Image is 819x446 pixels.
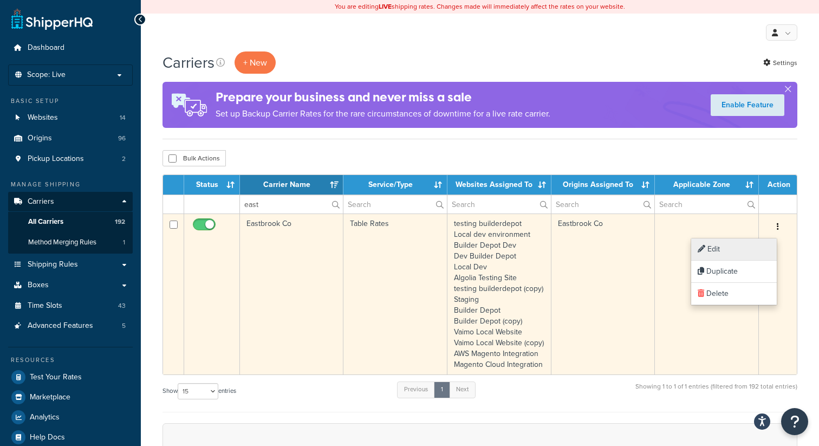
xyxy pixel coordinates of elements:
h1: Carriers [162,52,214,73]
td: testing builderdepot Local dev environment Builder Depot Dev Dev Builder Depot Local Dev Algolia ... [447,214,551,374]
span: Shipping Rules [28,260,78,269]
a: Enable Feature [711,94,784,116]
span: 1 [123,238,125,247]
th: Carrier Name: activate to sort column ascending [240,175,343,195]
span: Help Docs [30,433,65,442]
input: Search [551,195,655,214]
li: All Carriers [8,212,133,232]
span: 43 [118,301,126,311]
span: Carriers [28,197,54,206]
span: 14 [120,113,126,122]
span: Scope: Live [27,70,66,80]
th: Status: activate to sort column ascending [184,175,240,195]
a: Edit [691,238,777,261]
span: 192 [115,217,125,227]
a: Previous [397,382,435,398]
li: Websites [8,108,133,128]
li: Method Merging Rules [8,232,133,253]
span: 5 [122,321,126,331]
span: Method Merging Rules [28,238,96,247]
li: Time Slots [8,296,133,316]
span: Dashboard [28,43,64,53]
img: ad-rules-rateshop-fe6ec290ccb7230408bd80ed9643f0289d75e0ffd9eb532fc0e269fcd187b520.png [162,82,216,128]
button: Bulk Actions [162,150,226,166]
label: Show entries [162,383,236,399]
span: Websites [28,113,58,122]
a: Marketplace [8,387,133,407]
button: + New [235,51,276,74]
span: Test Your Rates [30,373,82,382]
td: Eastbrook Co [240,214,343,374]
th: Action [759,175,797,195]
span: Boxes [28,281,49,290]
a: Next [449,382,476,398]
td: Eastbrook Co [551,214,655,374]
h4: Prepare your business and never miss a sale [216,88,550,106]
a: All Carriers 192 [8,212,133,232]
input: Search [343,195,446,214]
select: Showentries [178,383,218,399]
a: Analytics [8,408,133,427]
span: Time Slots [28,301,62,311]
a: Boxes [8,275,133,295]
li: Origins [8,128,133,148]
span: 2 [122,154,126,164]
div: Basic Setup [8,96,133,106]
input: Search [447,195,551,214]
button: Open Resource Center [781,408,808,435]
a: Shipping Rules [8,255,133,275]
span: 96 [118,134,126,143]
a: Websites 14 [8,108,133,128]
a: 1 [434,382,450,398]
a: Time Slots 43 [8,296,133,316]
th: Applicable Zone: activate to sort column ascending [655,175,759,195]
th: Service/Type: activate to sort column ascending [343,175,447,195]
th: Origins Assigned To: activate to sort column ascending [551,175,655,195]
li: Advanced Features [8,316,133,336]
span: Marketplace [30,393,70,402]
span: Advanced Features [28,321,93,331]
a: Test Your Rates [8,367,133,387]
a: Dashboard [8,38,133,58]
div: Showing 1 to 1 of 1 entries (filtered from 192 total entries) [635,380,797,404]
input: Search [655,195,758,214]
a: Method Merging Rules 1 [8,232,133,253]
input: Search [240,195,343,214]
a: Duplicate [691,261,777,283]
a: Advanced Features 5 [8,316,133,336]
span: Pickup Locations [28,154,84,164]
a: Carriers [8,192,133,212]
th: Websites Assigned To: activate to sort column ascending [447,175,551,195]
a: Settings [763,55,797,70]
a: Origins 96 [8,128,133,148]
li: Pickup Locations [8,149,133,169]
b: LIVE [379,2,392,11]
div: Resources [8,355,133,365]
span: Origins [28,134,52,143]
p: Set up Backup Carrier Rates for the rare circumstances of downtime for a live rate carrier. [216,106,550,121]
a: Pickup Locations 2 [8,149,133,169]
div: Manage Shipping [8,180,133,189]
span: All Carriers [28,217,63,227]
a: ShipperHQ Home [11,8,93,30]
td: Table Rates [343,214,447,374]
li: Carriers [8,192,133,254]
span: Analytics [30,413,60,422]
a: Delete [691,283,777,305]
